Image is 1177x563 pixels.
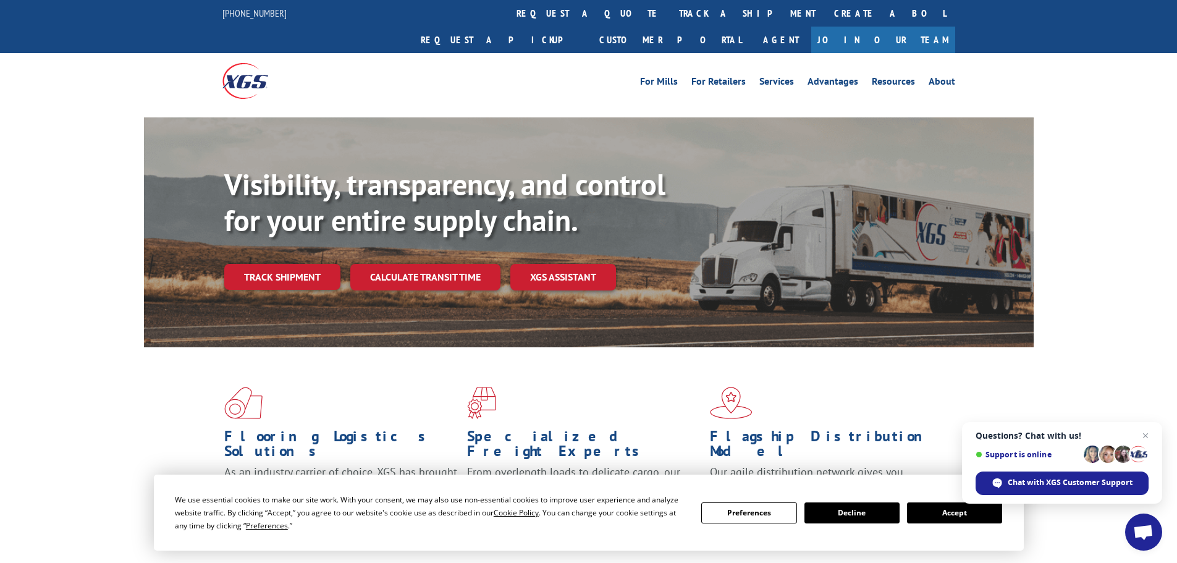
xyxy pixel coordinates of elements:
a: For Retailers [691,77,746,90]
a: Agent [751,27,811,53]
span: Close chat [1138,428,1153,443]
a: Track shipment [224,264,340,290]
span: Support is online [976,450,1079,459]
div: Open chat [1125,514,1162,551]
span: Our agile distribution network gives you nationwide inventory management on demand. [710,465,937,494]
a: Advantages [808,77,858,90]
img: xgs-icon-total-supply-chain-intelligence-red [224,387,263,419]
p: From overlength loads to delicate cargo, our experienced staff knows the best way to move your fr... [467,465,701,520]
img: xgs-icon-focused-on-flooring-red [467,387,496,419]
h1: Flooring Logistics Solutions [224,429,458,465]
div: We use essential cookies to make our site work. With your consent, we may also use non-essential ... [175,493,686,532]
a: Request a pickup [411,27,590,53]
h1: Flagship Distribution Model [710,429,943,465]
a: Customer Portal [590,27,751,53]
button: Preferences [701,502,796,523]
span: Preferences [246,520,288,531]
img: xgs-icon-flagship-distribution-model-red [710,387,753,419]
a: XGS ASSISTANT [510,264,616,290]
a: Resources [872,77,915,90]
div: Chat with XGS Customer Support [976,472,1149,495]
button: Accept [907,502,1002,523]
span: Cookie Policy [494,507,539,518]
a: Services [759,77,794,90]
b: Visibility, transparency, and control for your entire supply chain. [224,165,665,239]
span: Questions? Chat with us! [976,431,1149,441]
a: Calculate transit time [350,264,500,290]
h1: Specialized Freight Experts [467,429,701,465]
span: Chat with XGS Customer Support [1008,477,1133,488]
button: Decline [804,502,900,523]
a: About [929,77,955,90]
div: Cookie Consent Prompt [154,475,1024,551]
a: [PHONE_NUMBER] [222,7,287,19]
span: As an industry carrier of choice, XGS has brought innovation and dedication to flooring logistics... [224,465,457,509]
a: For Mills [640,77,678,90]
a: Join Our Team [811,27,955,53]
